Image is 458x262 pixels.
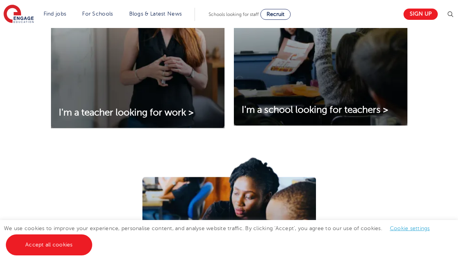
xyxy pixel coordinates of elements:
a: I'm a school looking for teachers > [234,105,396,116]
a: Cookie settings [390,225,430,231]
a: Find jobs [44,11,67,17]
span: Schools looking for staff [209,12,259,17]
span: I'm a school looking for teachers > [242,105,388,115]
a: Blogs & Latest News [129,11,182,17]
a: Sign up [404,9,438,20]
span: We use cookies to improve your experience, personalise content, and analyse website traffic. By c... [4,225,438,248]
img: Engage Education [4,5,34,24]
a: I'm a teacher looking for work > [51,107,202,119]
span: Recruit [267,11,284,17]
a: For Schools [82,11,113,17]
a: Recruit [260,9,291,20]
a: Accept all cookies [6,234,92,255]
span: I'm a teacher looking for work > [59,107,194,118]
